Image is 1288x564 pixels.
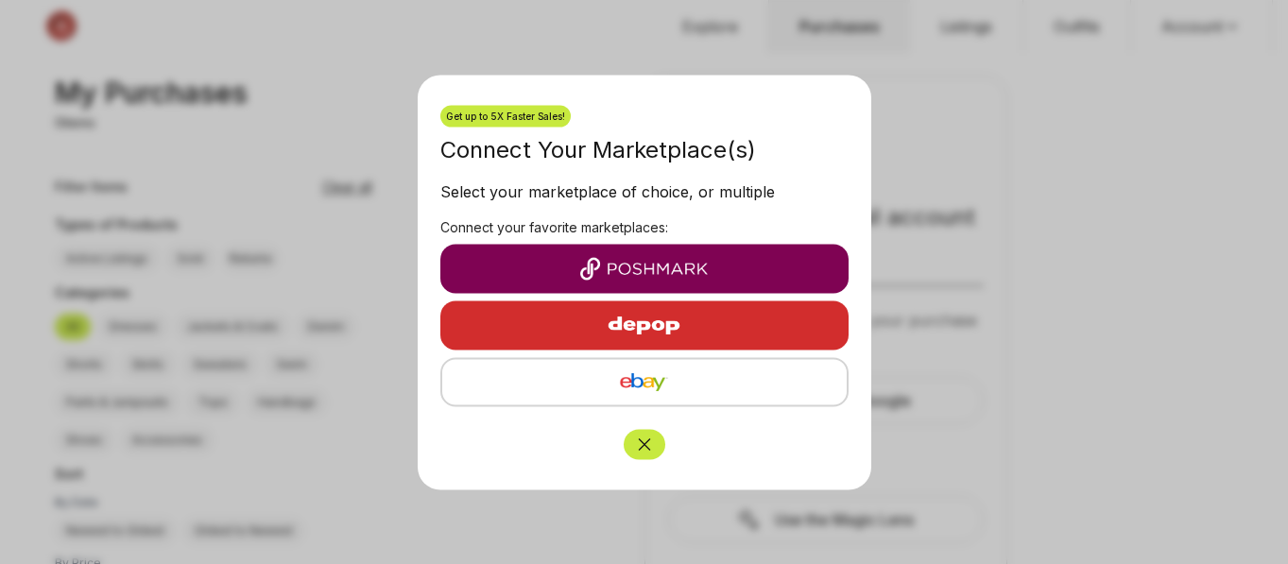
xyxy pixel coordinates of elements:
[440,179,849,210] div: Select your marketplace of choice, or multiple
[440,105,571,127] div: Get up to 5X Faster Sales!
[440,217,849,236] h3: Connect your favorite marketplaces:
[440,300,849,350] button: Depop logo
[440,357,849,406] button: eBay logo
[562,302,727,348] img: Depop logo
[440,134,849,164] h2: Connect Your Marketplace(s)
[440,244,849,293] button: Poshmark logo
[457,370,832,393] img: eBay logo
[455,257,833,280] img: Poshmark logo
[624,429,665,459] button: Close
